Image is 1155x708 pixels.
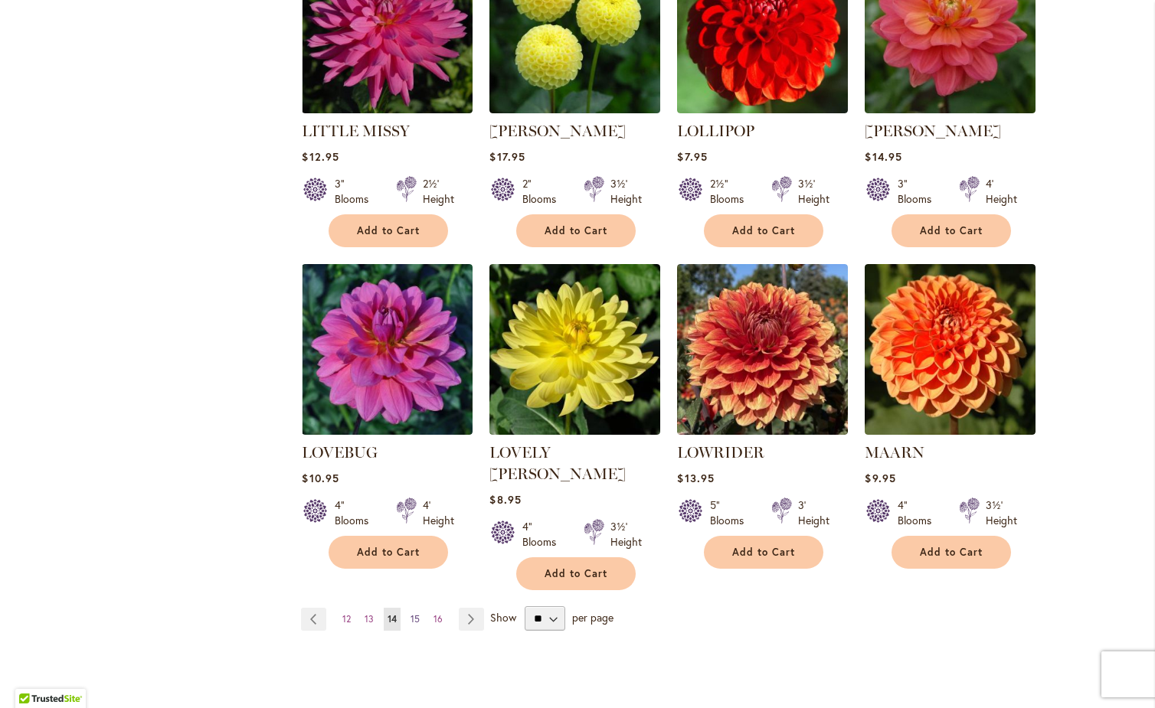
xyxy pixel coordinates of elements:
[434,613,443,625] span: 16
[920,546,983,559] span: Add to Cart
[522,176,565,207] div: 2" Blooms
[865,122,1001,140] a: [PERSON_NAME]
[302,264,473,435] img: LOVEBUG
[522,519,565,550] div: 4" Blooms
[335,176,378,207] div: 3" Blooms
[329,214,448,247] button: Add to Cart
[865,102,1036,116] a: LORA ASHLEY
[516,214,636,247] button: Add to Cart
[865,471,895,485] span: $9.95
[732,224,795,237] span: Add to Cart
[710,498,753,528] div: 5" Blooms
[423,498,454,528] div: 4' Height
[865,264,1036,435] img: MAARN
[798,498,829,528] div: 3' Height
[610,176,642,207] div: 3½' Height
[302,471,339,485] span: $10.95
[302,149,339,164] span: $12.95
[545,567,607,580] span: Add to Cart
[732,546,795,559] span: Add to Cart
[516,557,636,590] button: Add to Cart
[430,608,447,631] a: 16
[865,443,924,462] a: MAARN
[489,264,660,435] img: LOVELY RITA
[677,443,764,462] a: LOWRIDER
[365,613,374,625] span: 13
[411,613,420,625] span: 15
[898,176,941,207] div: 3" Blooms
[407,608,424,631] a: 15
[489,102,660,116] a: LITTLE SCOTTIE
[704,536,823,569] button: Add to Cart
[489,149,525,164] span: $17.95
[865,149,901,164] span: $14.95
[489,443,626,483] a: LOVELY [PERSON_NAME]
[489,423,660,438] a: LOVELY RITA
[302,423,473,438] a: LOVEBUG
[329,536,448,569] button: Add to Cart
[677,149,707,164] span: $7.95
[489,492,521,507] span: $8.95
[302,122,410,140] a: LITTLE MISSY
[677,423,848,438] a: Lowrider
[335,498,378,528] div: 4" Blooms
[920,224,983,237] span: Add to Cart
[490,610,516,625] span: Show
[11,654,54,697] iframe: Launch Accessibility Center
[677,264,848,435] img: Lowrider
[892,536,1011,569] button: Add to Cart
[898,498,941,528] div: 4" Blooms
[865,423,1036,438] a: MAARN
[610,519,642,550] div: 3½' Height
[357,224,420,237] span: Add to Cart
[677,102,848,116] a: LOLLIPOP
[357,546,420,559] span: Add to Cart
[489,122,626,140] a: [PERSON_NAME]
[545,224,607,237] span: Add to Cart
[302,102,473,116] a: LITTLE MISSY
[677,122,754,140] a: LOLLIPOP
[986,498,1017,528] div: 3½' Height
[388,613,397,625] span: 14
[572,610,613,625] span: per page
[892,214,1011,247] button: Add to Cart
[339,608,355,631] a: 12
[986,176,1017,207] div: 4' Height
[361,608,378,631] a: 13
[798,176,829,207] div: 3½' Height
[677,471,714,485] span: $13.95
[423,176,454,207] div: 2½' Height
[710,176,753,207] div: 2½" Blooms
[302,443,378,462] a: LOVEBUG
[342,613,351,625] span: 12
[704,214,823,247] button: Add to Cart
